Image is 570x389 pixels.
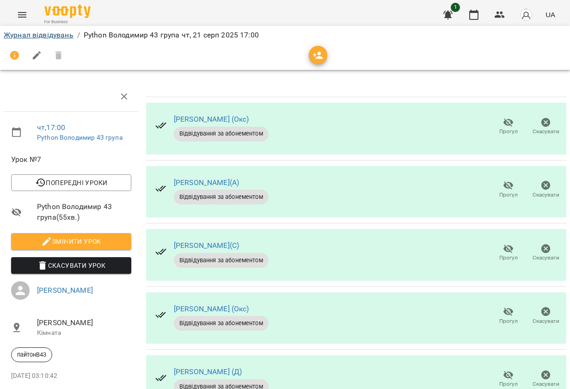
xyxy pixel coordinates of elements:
[490,177,527,203] button: Прогул
[490,114,527,140] button: Прогул
[533,128,559,136] span: Скасувати
[37,123,65,132] a: чт , 17:00
[84,30,259,41] p: Python Володимир 43 група чт, 21 серп 2025 17:00
[37,317,131,328] span: [PERSON_NAME]
[490,240,527,266] button: Прогул
[527,177,564,203] button: Скасувати
[12,351,52,359] span: пайтонВ43
[37,134,123,141] a: Python Володимир 43 група
[174,367,242,376] a: [PERSON_NAME] (Д)
[37,328,131,338] p: Кімната
[174,178,239,187] a: [PERSON_NAME](А)
[44,19,91,25] span: For Business
[527,114,564,140] button: Скасувати
[18,260,124,271] span: Скасувати Урок
[174,193,269,201] span: Відвідування за абонементом
[18,177,124,188] span: Попередні уроки
[174,319,269,327] span: Відвідування за абонементом
[174,130,269,138] span: Відвідування за абонементом
[4,30,566,41] nav: breadcrumb
[542,6,559,23] button: UA
[77,30,80,41] li: /
[11,233,131,250] button: Змінити урок
[527,240,564,266] button: Скасувати
[527,303,564,329] button: Скасувати
[499,380,518,388] span: Прогул
[533,254,559,262] span: Скасувати
[174,256,269,265] span: Відвідування за абонементом
[11,154,131,165] span: Урок №7
[11,371,131,381] p: [DATE] 03:10:42
[499,128,518,136] span: Прогул
[499,191,518,199] span: Прогул
[44,5,91,18] img: Voopty Logo
[545,10,555,19] span: UA
[499,317,518,325] span: Прогул
[520,8,533,21] img: avatar_s.png
[174,241,239,250] a: [PERSON_NAME](С)
[11,174,131,191] button: Попередні уроки
[4,31,74,39] a: Журнал відвідувань
[11,4,33,26] button: Menu
[11,257,131,274] button: Скасувати Урок
[174,115,249,123] a: [PERSON_NAME] (Окс)
[499,254,518,262] span: Прогул
[490,303,527,329] button: Прогул
[533,380,559,388] span: Скасувати
[18,236,124,247] span: Змінити урок
[451,3,460,12] span: 1
[11,347,52,362] div: пайтонВ43
[533,191,559,199] span: Скасувати
[533,317,559,325] span: Скасувати
[37,286,93,295] a: [PERSON_NAME]
[174,304,249,313] a: [PERSON_NAME] (Окс)
[37,201,131,223] span: Python Володимир 43 група ( 55 хв. )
